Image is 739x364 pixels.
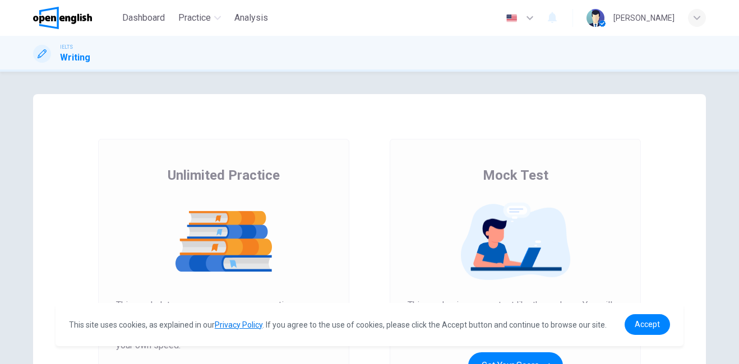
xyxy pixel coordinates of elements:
a: dismiss cookie message [625,314,670,335]
button: Practice [174,8,225,28]
img: Profile picture [586,9,604,27]
span: Accept [635,320,660,329]
h1: Writing [60,51,90,64]
span: Analysis [234,11,268,25]
a: Privacy Policy [215,320,262,329]
span: Practice [178,11,211,25]
span: This site uses cookies, as explained in our . If you agree to the use of cookies, please click th... [69,320,607,329]
img: en [505,14,519,22]
div: [PERSON_NAME] [613,11,675,25]
button: Analysis [230,8,272,28]
button: Dashboard [118,8,169,28]
span: This mode lets you answer as many questions as you want. There is no time limit. You get feedback... [116,298,331,352]
span: Dashboard [122,11,165,25]
span: Mock Test [483,166,548,184]
span: Unlimited Practice [168,166,280,184]
img: OpenEnglish logo [33,7,92,29]
div: cookieconsent [56,303,683,346]
span: This mode gives you a test like the real one. You will get a score and see what you are good at a... [408,298,623,339]
span: IELTS [60,43,73,51]
a: OpenEnglish logo [33,7,118,29]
